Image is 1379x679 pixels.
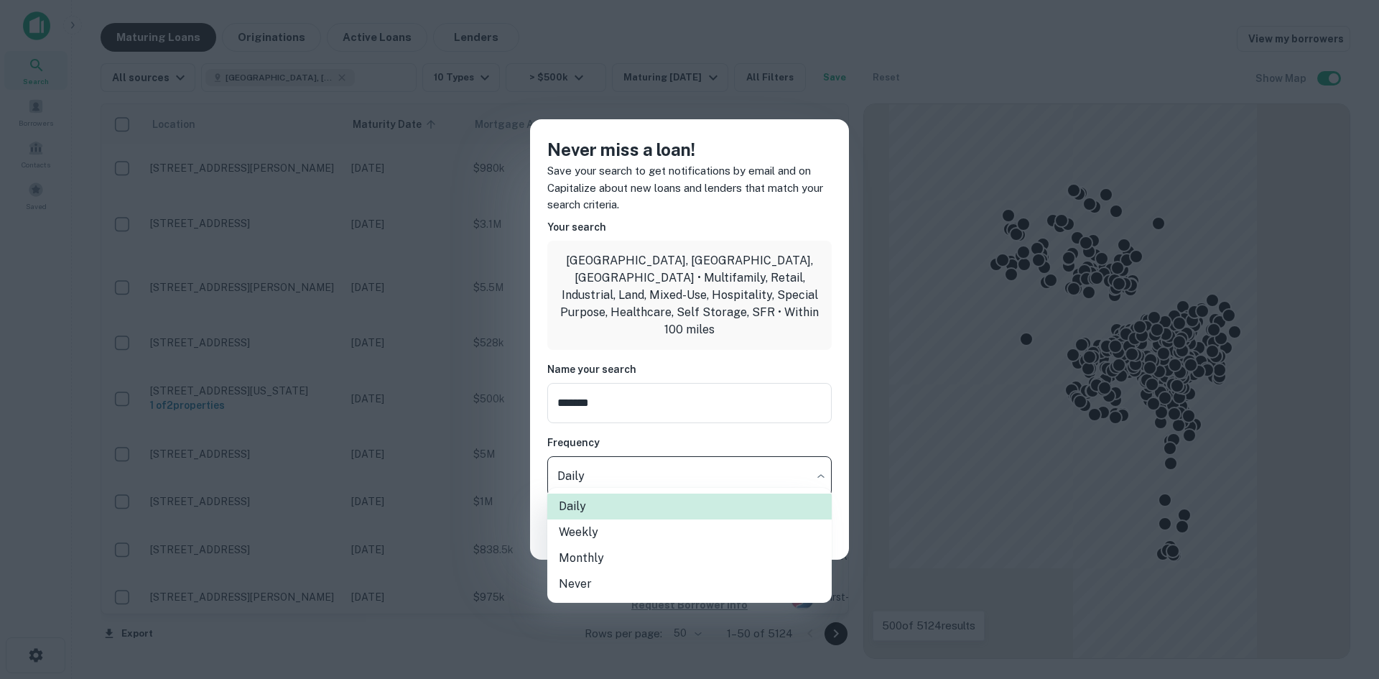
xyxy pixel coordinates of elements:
li: Weekly [547,519,832,545]
iframe: Chat Widget [1307,518,1379,587]
li: Never [547,571,832,597]
li: Monthly [547,545,832,571]
li: Daily [547,494,832,519]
